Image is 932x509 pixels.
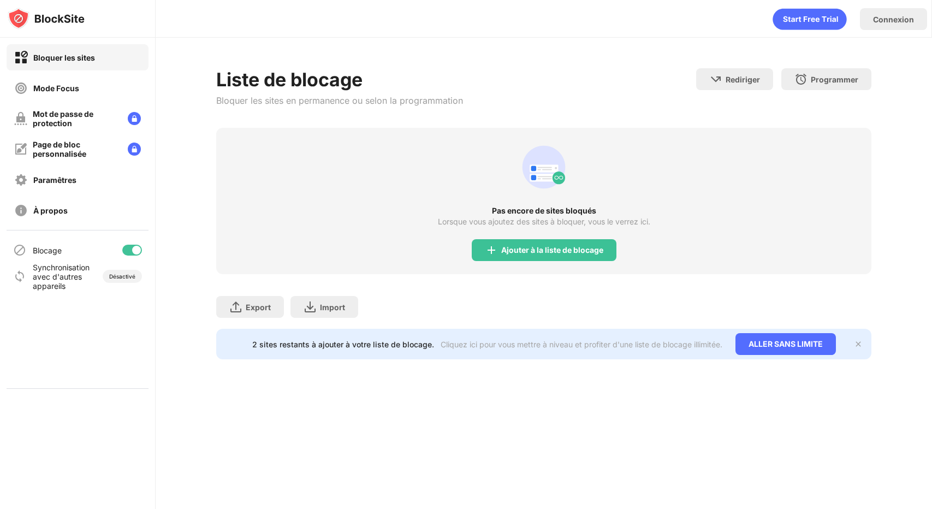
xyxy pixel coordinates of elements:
[14,81,28,95] img: focus-off.svg
[216,68,463,91] div: Liste de blocage
[438,217,650,226] div: Lorsque vous ajoutez des sites à bloquer, vous le verrez ici.
[735,333,836,355] div: ALLER SANS LIMITE
[518,141,570,193] div: animation
[216,95,463,106] div: Bloquer les sites en permanence ou selon la programmation
[33,175,76,185] div: Paramêtres
[13,244,26,257] img: blocking-icon.svg
[252,340,434,349] div: 2 sites restants à ajouter à votre liste de blocage.
[33,84,79,93] div: Mode Focus
[726,75,760,84] div: Rediriger
[33,246,62,255] div: Blocage
[14,112,27,125] img: password-protection-off.svg
[33,109,119,128] div: Mot de passe de protection
[128,143,141,156] img: lock-menu.svg
[14,173,28,187] img: settings-off.svg
[873,15,914,24] div: Connexion
[109,273,135,280] div: Désactivé
[33,263,89,291] div: Synchronisation avec d'autres appareils
[8,8,85,29] img: logo-blocksite.svg
[216,206,871,215] div: Pas encore de sites bloqués
[14,204,28,217] img: about-off.svg
[501,246,603,254] div: Ajouter à la liste de blocage
[33,53,95,62] div: Bloquer les sites
[246,303,271,312] div: Export
[128,112,141,125] img: lock-menu.svg
[854,340,863,348] img: x-button.svg
[14,51,28,64] img: block-on.svg
[14,143,27,156] img: customize-block-page-off.svg
[320,303,345,312] div: Import
[441,340,722,349] div: Cliquez ici pour vous mettre à niveau et profiter d'une liste de blocage illimitée.
[773,8,847,30] div: animation
[13,270,26,283] img: sync-icon.svg
[33,206,68,215] div: À propos
[811,75,858,84] div: Programmer
[33,140,119,158] div: Page de bloc personnalisée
